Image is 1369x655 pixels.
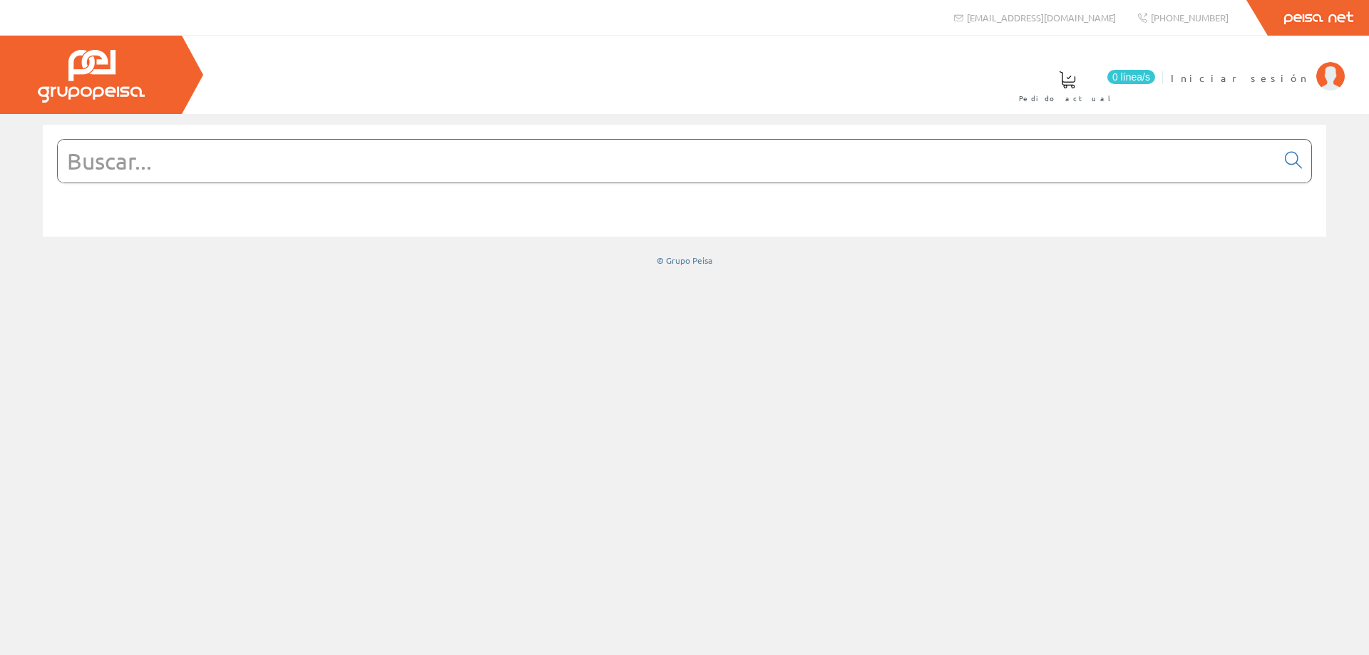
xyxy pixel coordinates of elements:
[1019,91,1116,105] span: Pedido actual
[967,11,1116,24] span: [EMAIL_ADDRESS][DOMAIN_NAME]
[1171,71,1309,85] span: Iniciar sesión
[1171,59,1345,73] a: Iniciar sesión
[1151,11,1229,24] span: [PHONE_NUMBER]
[58,140,1276,182] input: Buscar...
[43,254,1326,267] div: © Grupo Peisa
[1107,70,1155,84] span: 0 línea/s
[38,50,145,103] img: Grupo Peisa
